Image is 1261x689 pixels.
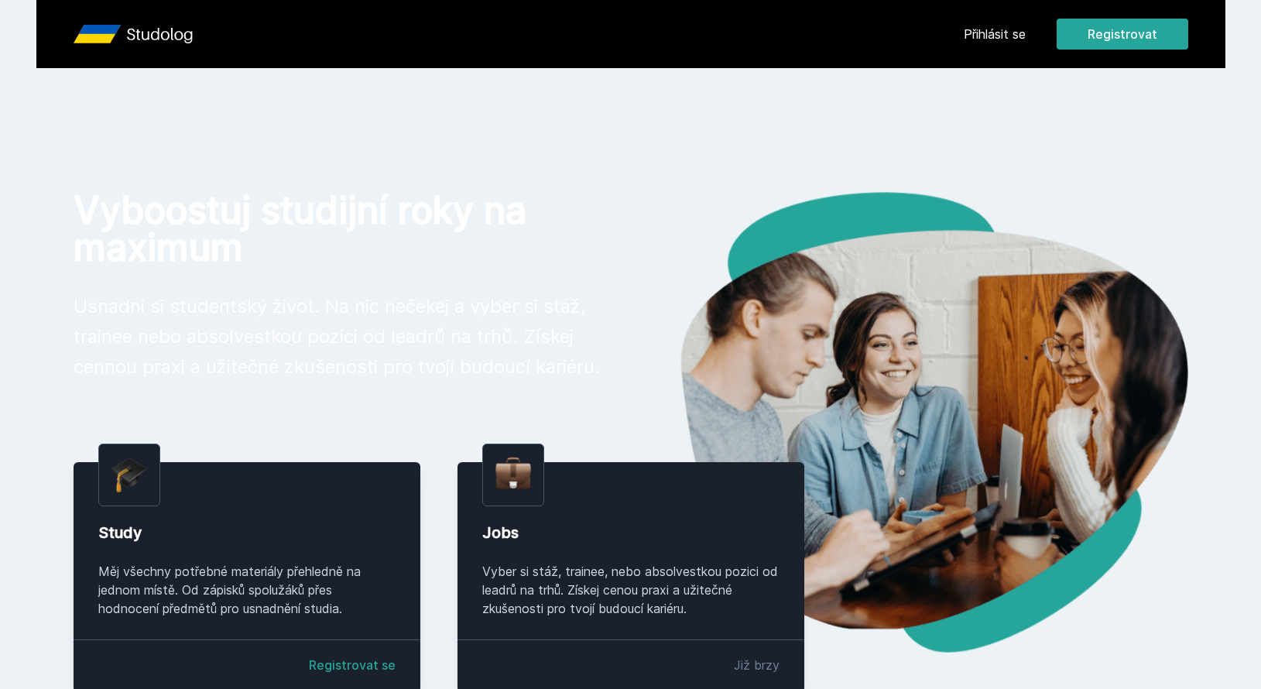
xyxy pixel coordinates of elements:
[74,192,606,266] h1: Vyboostuj studijní roky na maximum
[482,562,780,618] div: Vyber si stáž, trainee, nebo absolvestkou pozici od leadrů na trhů. Získej cenou praxi a užitečné...
[309,656,396,674] a: Registrovat se
[1057,19,1188,50] button: Registrovat
[964,25,1026,43] a: Přihlásit se
[482,522,780,543] div: Jobs
[74,291,606,382] p: Usnadni si studentský život. Na nic nečekej a vyber si stáž, trainee nebo absolvestkou pozici od ...
[111,457,147,493] img: graduation-cap.png
[495,454,531,493] img: briefcase.png
[631,192,1188,653] img: hero.png
[98,562,396,618] div: Měj všechny potřebné materiály přehledně na jednom místě. Od zápisků spolužáků přes hodnocení pře...
[98,522,396,543] div: Study
[734,656,780,674] div: Již brzy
